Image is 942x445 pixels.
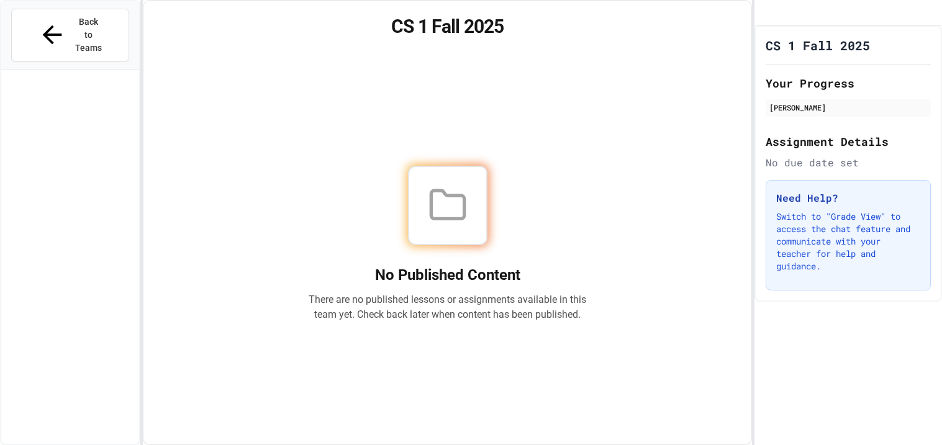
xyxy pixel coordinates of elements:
button: Back to Teams [11,9,129,61]
h3: Need Help? [776,191,920,205]
h1: CS 1 Fall 2025 [766,37,870,54]
h2: No Published Content [309,265,587,285]
h2: Your Progress [766,74,931,92]
p: There are no published lessons or assignments available in this team yet. Check back later when c... [309,292,587,322]
span: Back to Teams [74,16,103,55]
div: No due date set [766,155,931,170]
h2: Assignment Details [766,133,931,150]
p: Switch to "Grade View" to access the chat feature and communicate with your teacher for help and ... [776,210,920,272]
h1: CS 1 Fall 2025 [158,16,736,38]
div: [PERSON_NAME] [769,102,927,113]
